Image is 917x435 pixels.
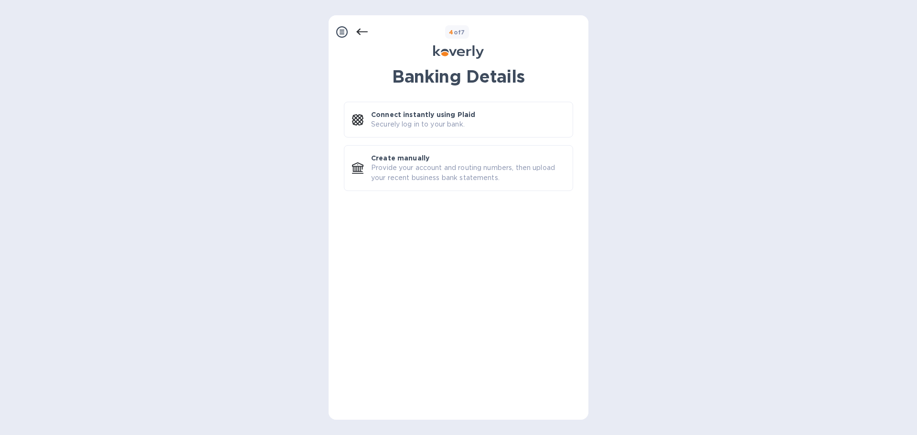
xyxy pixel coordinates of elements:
[371,163,565,183] p: Provide your account and routing numbers, then upload your recent business bank statements.
[371,153,429,163] p: Create manually
[449,29,453,36] span: 4
[344,145,573,191] button: Create manuallyProvide your account and routing numbers, then upload your recent business bank st...
[449,29,465,36] b: of 7
[371,119,465,129] p: Securely log in to your bank.
[371,110,475,119] p: Connect instantly using Plaid
[344,66,573,86] h1: Banking Details
[344,102,573,138] button: Connect instantly using PlaidSecurely log in to your bank.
